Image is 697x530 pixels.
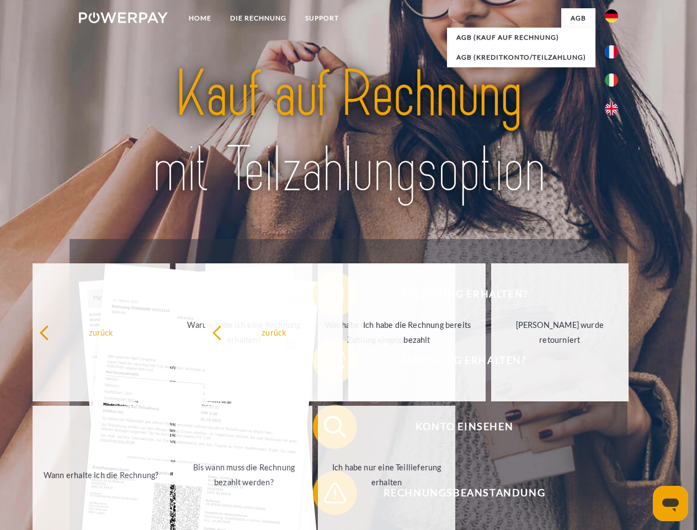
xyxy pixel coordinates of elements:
img: de [605,9,618,23]
a: AGB (Kauf auf Rechnung) [447,28,595,47]
div: Bis wann muss die Rechnung bezahlt werden? [182,460,306,490]
img: en [605,102,618,115]
a: DIE RECHNUNG [221,8,296,28]
div: zurück [39,325,163,340]
a: SUPPORT [296,8,348,28]
iframe: Button to launch messaging window [653,486,688,521]
img: fr [605,45,618,59]
a: agb [561,8,595,28]
img: logo-powerpay-white.svg [79,12,168,23]
div: Wann erhalte ich die Rechnung? [39,467,163,482]
div: [PERSON_NAME] wurde retourniert [498,317,622,347]
div: Ich habe die Rechnung bereits bezahlt [355,317,479,347]
a: Home [179,8,221,28]
div: Warum habe ich eine Rechnung erhalten? [182,317,306,347]
div: zurück [212,325,336,340]
a: AGB (Kreditkonto/Teilzahlung) [447,47,595,67]
img: it [605,73,618,87]
img: title-powerpay_de.svg [105,53,592,211]
div: Ich habe nur eine Teillieferung erhalten [324,460,449,490]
